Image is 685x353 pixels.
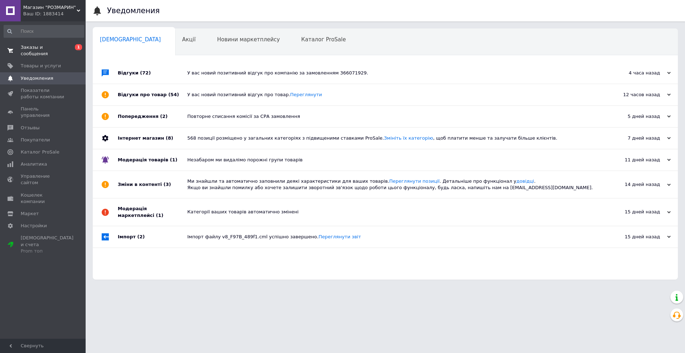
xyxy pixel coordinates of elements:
[187,178,599,191] div: Ми знайшли та автоматично заповнили деякі характеристики для ваших товарів. . Детальніше про функ...
[599,70,671,76] div: 4 часа назад
[21,161,47,167] span: Аналитика
[21,44,66,57] span: Заказы и сообщения
[163,182,171,187] span: (3)
[118,226,187,248] div: Імпорт
[118,149,187,171] div: Модерація товарів
[187,234,599,240] div: Імпорт файлу v8_F97B_489f1.cml успішно завершено.
[118,106,187,127] div: Попередження
[168,92,179,97] span: (54)
[118,128,187,149] div: Інтернет магазин
[599,135,671,141] div: 7 дней назад
[118,198,187,225] div: Модерація маркетплейсі
[187,209,599,215] div: Категорії ваших товарів автоматично змінені
[187,92,599,98] div: У вас новий позитивний відгук про товар.
[599,157,671,163] div: 11 дней назад
[187,157,599,163] div: Незабаром ми видалімо порожні групи товарів
[156,213,163,218] span: (1)
[599,92,671,98] div: 12 часов назад
[384,135,433,141] a: Змініть їх категорію
[160,114,168,119] span: (2)
[290,92,322,97] a: Переглянути
[21,235,73,254] span: [DEMOGRAPHIC_DATA] и счета
[301,36,346,43] span: Каталог ProSale
[4,25,84,38] input: Поиск
[187,70,599,76] div: У вас новий позитивний відгук про компанію за замовленням 366071929.
[137,234,145,239] span: (2)
[599,181,671,188] div: 14 дней назад
[21,137,50,143] span: Покупатели
[187,113,599,120] div: Повторне списання комісії за СРА замовлення
[21,248,73,254] div: Prom топ
[599,234,671,240] div: 15 дней назад
[107,6,160,15] h1: Уведомления
[23,4,77,11] span: Магазин "РОЗМАРИН"
[75,44,82,50] span: 1
[187,135,599,141] div: 568 позиції розміщено у загальних категоріях з підвищеними ставками ProSale. , щоб платити менше ...
[21,63,61,69] span: Товары и услуги
[118,84,187,105] div: Відгуки про товар
[516,178,534,184] a: довідці
[21,87,66,100] span: Показатели работы компании
[23,11,86,17] div: Ваш ID: 1883414
[21,125,40,131] span: Отзывы
[118,171,187,198] div: Зміни в контенті
[166,135,173,141] span: (8)
[21,149,59,155] span: Каталог ProSale
[217,36,280,43] span: Новини маркетплейсу
[21,211,39,217] span: Маркет
[100,36,161,43] span: [DEMOGRAPHIC_DATA]
[21,106,66,119] span: Панель управления
[599,209,671,215] div: 15 дней назад
[599,113,671,120] div: 5 дней назад
[170,157,177,162] span: (1)
[21,75,53,82] span: Уведомления
[21,223,47,229] span: Настройки
[118,62,187,84] div: Відгуки
[140,70,151,76] span: (72)
[21,173,66,186] span: Управление сайтом
[21,192,66,205] span: Кошелек компании
[182,36,196,43] span: Акції
[319,234,361,239] a: Переглянути звіт
[389,178,440,184] a: Переглянути позиції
